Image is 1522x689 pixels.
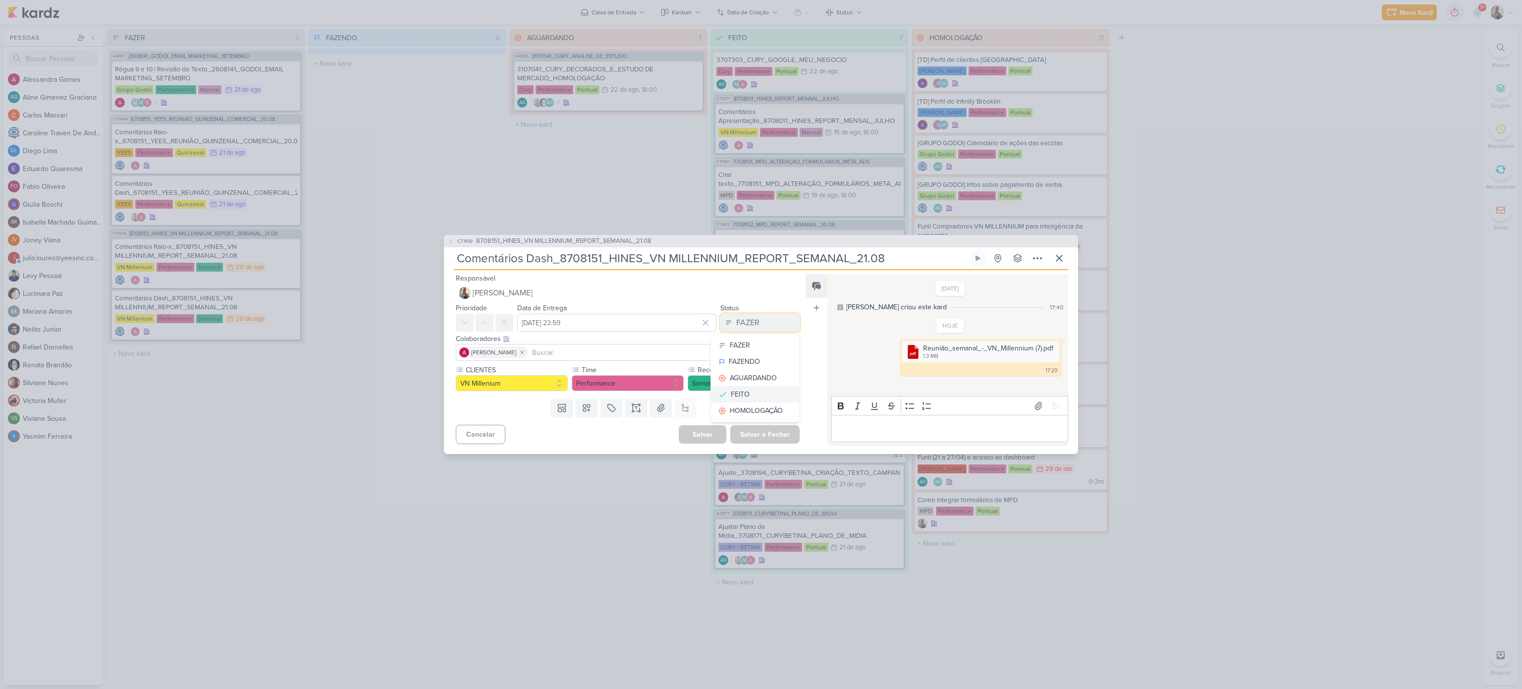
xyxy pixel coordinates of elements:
[831,396,1068,415] div: Editor toolbar
[846,302,947,312] div: [PERSON_NAME] criou este kard
[923,343,1053,353] div: Reunião_semanal_-_VN_Millennium (7).pdf
[473,287,533,299] span: [PERSON_NAME]
[572,375,684,391] button: Performance
[974,254,982,262] div: Ligar relógio
[720,314,800,332] button: FAZER
[471,348,516,357] span: [PERSON_NAME]
[454,249,967,267] input: Kard Sem Título
[530,346,797,358] input: Buscar
[831,415,1068,442] div: Editor editing area: main
[730,373,777,383] div: AGUARDANDO
[459,287,471,299] img: Iara Santos
[730,405,783,416] div: HOMOLOGAÇÃO
[923,352,1053,360] div: 1.3 MB
[465,365,568,375] label: CLIENTES
[736,317,760,329] div: FAZER
[697,365,800,375] label: Recorrência
[1050,303,1063,312] div: 17:40
[456,304,487,312] label: Prioridade
[456,334,800,344] div: Colaboradores
[730,340,750,350] div: FAZER
[517,314,716,332] input: Select a date
[456,237,474,245] span: CT1419
[720,304,739,312] label: Status
[456,274,495,283] label: Responsável
[731,389,750,400] div: FEITO
[581,365,684,375] label: Time
[711,337,799,353] button: FAZER
[729,356,760,367] div: FAZENDO
[456,425,505,444] button: Cancelar
[711,386,799,402] button: FEITO
[711,402,799,419] button: HOMOLOGAÇÃO
[476,236,652,246] span: 8708151_HINES_VN MILLENNIUM_REPORT_SEMANAL_21.08
[456,284,800,302] button: [PERSON_NAME]
[1045,367,1057,375] div: 17:29
[711,370,799,386] button: AGUARDANDO
[688,375,800,391] button: Semanal
[448,236,652,246] button: CT1419 8708151_HINES_VN MILLENNIUM_REPORT_SEMANAL_21.08
[517,304,567,312] label: Data de Entrega
[456,375,568,391] button: VN Millenium
[459,347,469,357] img: Alessandra Gomes
[902,341,1059,362] div: Reunião_semanal_-_VN_Millennium (7).pdf
[711,353,799,370] button: FAZENDO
